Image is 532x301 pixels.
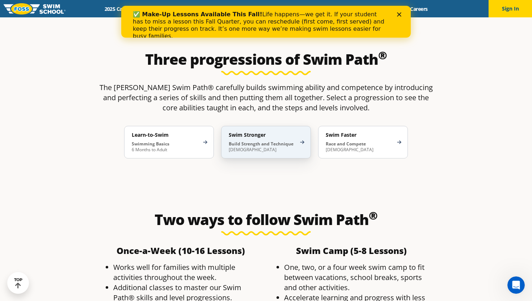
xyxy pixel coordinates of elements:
[98,5,143,12] a: 2025 Calendar
[507,276,525,294] iframe: Intercom live chat
[381,5,404,12] a: Blog
[404,5,434,12] a: Careers
[95,51,437,68] h2: Three progressions of Swim Path
[99,246,262,255] h4: ​
[12,5,141,12] b: ✅ Make-Up Lessons Available This Fall!
[326,141,393,153] p: [DEMOGRAPHIC_DATA]
[229,132,296,138] h4: Swim Stronger
[117,245,245,257] b: Once-a-Week (10-16 Lessons)
[4,3,66,14] img: FOSS Swim School Logo
[174,5,237,12] a: Swim Path® Program
[237,5,305,12] a: About [PERSON_NAME]
[304,5,381,12] a: Swim Like [PERSON_NAME]
[296,245,407,257] b: Swim Camp (5-8 Lessons)
[14,277,22,289] div: TOP
[121,6,411,38] iframe: Intercom live chat banner
[132,141,199,153] p: 6 Months to Adult
[143,5,174,12] a: Schools
[378,48,387,63] sup: ®
[95,211,437,228] h2: Two ways to follow Swim Path
[326,132,393,138] h4: Swim Faster
[229,141,294,147] strong: Build Strength and Technique
[284,262,433,293] li: One, two, or a four week swim camp to fit between vacations, school breaks, sports and other acti...
[326,141,366,147] strong: Race and Compete
[132,132,199,138] h4: Learn-to-Swim
[12,5,266,34] div: Life happens—we get it. If your student has to miss a lesson this Fall Quarter, you can reschedul...
[229,141,296,153] p: [DEMOGRAPHIC_DATA]
[132,141,169,147] strong: Swimming Basics
[95,82,437,113] p: The [PERSON_NAME] Swim Path® carefully builds swimming ability and competence by introducing and ...
[276,7,283,11] div: Close
[113,262,262,283] li: Works well for families with multiple activities throughout the week.
[369,208,377,223] sup: ®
